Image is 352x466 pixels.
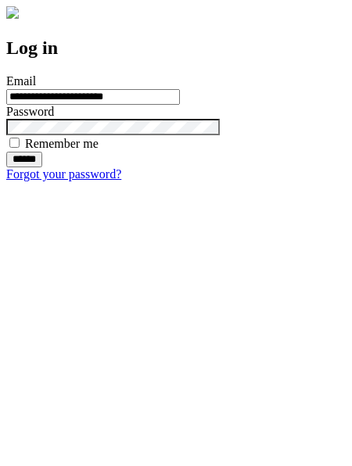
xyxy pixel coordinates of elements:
label: Password [6,105,54,118]
h2: Log in [6,38,346,59]
a: Forgot your password? [6,167,121,181]
label: Remember me [25,137,99,150]
img: logo-4e3dc11c47720685a147b03b5a06dd966a58ff35d612b21f08c02c0306f2b779.png [6,6,19,19]
label: Email [6,74,36,88]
